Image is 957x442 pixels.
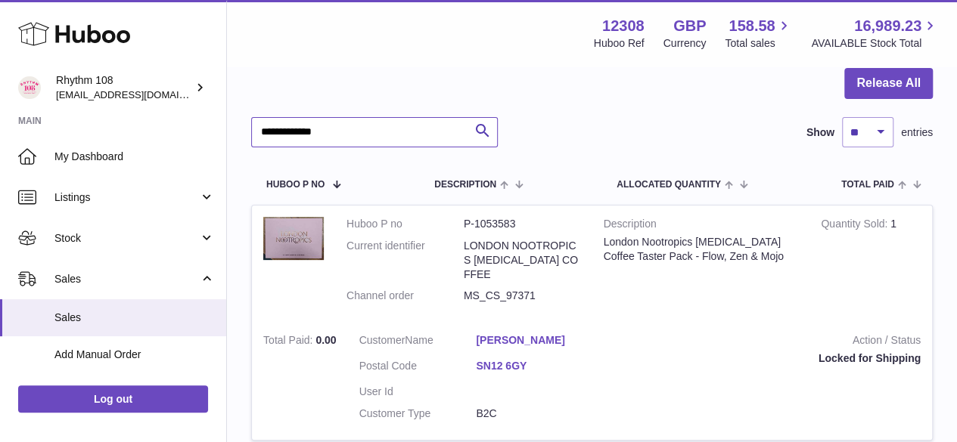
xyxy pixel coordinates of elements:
span: Total sales [725,36,792,51]
label: Show [806,125,834,140]
span: Add Manual Order [54,348,215,362]
img: internalAdmin-12308@internal.huboo.com [18,76,41,99]
strong: Quantity Sold [821,218,890,233]
dt: Customer Type [359,406,477,421]
div: Rhythm 108 [56,73,192,102]
span: My Dashboard [54,150,215,164]
dt: User Id [359,385,477,399]
span: Stock [54,231,199,246]
a: 158.58 Total sales [725,16,792,51]
dd: LONDON NOOTROPICS [MEDICAL_DATA] COFFEE [464,239,581,282]
div: Currency [663,36,707,51]
dt: Current identifier [346,239,464,282]
strong: 12308 [602,16,645,36]
dt: Huboo P no [346,217,464,231]
span: Sales [54,272,199,286]
dd: MS_CS_97371 [464,289,581,303]
span: 158.58 [729,16,775,36]
span: Huboo P no [266,180,325,190]
span: Total paid [841,180,894,190]
strong: Action / Status [616,333,921,351]
a: [PERSON_NAME] [476,333,593,348]
dd: P-1053583 [464,217,581,231]
dt: Postal Code [359,359,477,377]
span: 16,989.23 [854,16,921,36]
div: London Nootropics [MEDICAL_DATA] Coffee Taster Pack - Flow, Zen & Mojo [604,235,799,264]
dt: Channel order [346,289,464,303]
a: SN12 6GY [476,359,593,373]
span: AVAILABLE Stock Total [811,36,939,51]
div: Locked for Shipping [616,351,921,366]
div: Huboo Ref [594,36,645,51]
span: Sales [54,311,215,325]
span: Customer [359,334,405,346]
span: [EMAIL_ADDRESS][DOMAIN_NAME] [56,88,222,100]
dd: B2C [476,406,593,421]
span: ALLOCATED Quantity [617,180,721,190]
span: Listings [54,190,199,205]
span: entries [901,125,933,140]
span: 0.00 [315,334,336,346]
button: Release All [844,68,933,99]
span: Description [434,180,496,190]
img: 123081753871449.jpg [263,217,324,260]
strong: Total Paid [263,334,315,350]
dt: Name [359,333,477,351]
a: 16,989.23 AVAILABLE Stock Total [811,16,939,51]
td: 1 [809,206,932,322]
a: Log out [18,385,208,413]
strong: Description [604,217,799,235]
strong: GBP [673,16,706,36]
